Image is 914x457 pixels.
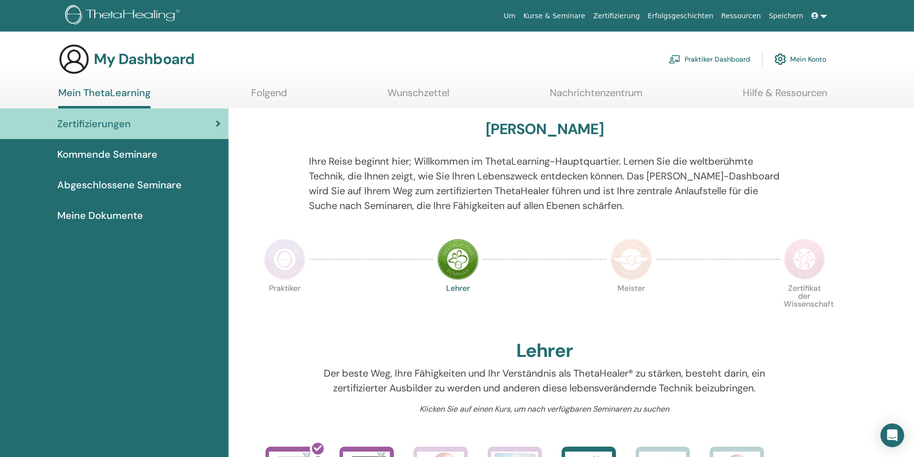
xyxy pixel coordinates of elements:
[65,5,183,27] img: logo.png
[520,7,589,25] a: Kurse & Seminare
[387,87,449,106] a: Wunschzettel
[57,147,157,162] span: Kommende Seminare
[309,366,780,395] p: Der beste Weg, Ihre Fähigkeiten und Ihr Verständnis als ThetaHealer® zu stärken, besteht darin, e...
[57,116,131,131] span: Zertifizierungen
[264,239,305,280] img: Practitioner
[516,340,573,362] h2: Lehrer
[309,154,780,213] p: Ihre Reise beginnt hier; Willkommen im ThetaLearning-Hauptquartier. Lernen Sie die weltberühmte T...
[610,239,652,280] img: Master
[669,48,750,70] a: Praktiker Dashboard
[437,284,479,326] p: Lehrer
[309,403,780,415] p: Klicken Sie auf einen Kurs, um nach verfügbaren Seminaren zu suchen
[58,87,151,108] a: Mein ThetaLearning
[500,7,520,25] a: Um
[717,7,764,25] a: Ressourcen
[644,7,717,25] a: Erfolgsgeschichten
[743,87,827,106] a: Hilfe & Ressourcen
[57,177,182,192] span: Abgeschlossene Seminare
[784,284,825,326] p: Zertifikat der Wissenschaft
[669,55,681,64] img: chalkboard-teacher.svg
[765,7,807,25] a: Speichern
[550,87,643,106] a: Nachrichtenzentrum
[589,7,644,25] a: Zertifizierung
[251,87,287,106] a: Folgend
[437,239,479,280] img: Instructor
[58,43,90,75] img: generic-user-icon.jpg
[774,51,786,68] img: cog.svg
[57,208,143,223] span: Meine Dokumente
[264,284,305,326] p: Praktiker
[784,239,825,280] img: Certificate of Science
[880,423,904,447] div: Open Intercom Messenger
[774,48,826,70] a: Mein Konto
[610,284,652,326] p: Meister
[94,50,194,68] h3: My Dashboard
[486,120,604,138] h3: [PERSON_NAME]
